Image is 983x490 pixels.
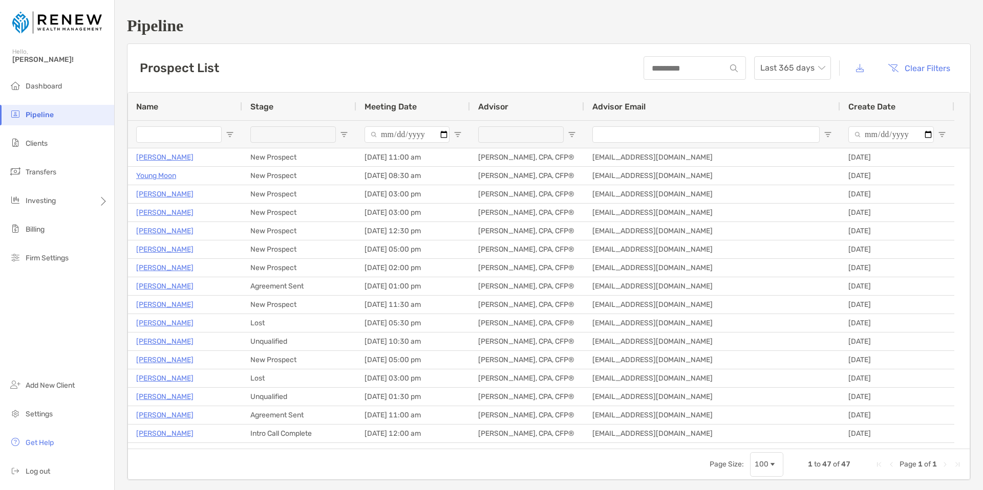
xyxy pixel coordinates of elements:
span: Meeting Date [365,102,417,112]
div: Lost [242,314,356,332]
span: 1 [918,460,923,469]
div: [EMAIL_ADDRESS][DOMAIN_NAME] [584,277,840,295]
div: [PERSON_NAME], CPA, CFP® [470,240,584,258]
p: [PERSON_NAME] [136,151,194,164]
div: [PERSON_NAME], CPA, CFP® [470,277,584,295]
div: [EMAIL_ADDRESS][DOMAIN_NAME] [584,351,840,369]
span: 47 [822,460,831,469]
div: [DATE] 05:30 pm [356,314,470,332]
div: [DATE] 06:00 pm [356,443,470,461]
div: [DATE] 11:00 am [356,406,470,424]
div: [DATE] [840,314,954,332]
div: [PERSON_NAME], CPA, CFP® [470,259,584,277]
div: [PERSON_NAME], CPA, CFP® [470,222,584,240]
div: [PERSON_NAME], CPA, CFP® [470,332,584,350]
div: [EMAIL_ADDRESS][DOMAIN_NAME] [584,425,840,442]
a: [PERSON_NAME] [136,427,194,440]
div: [PERSON_NAME], CPA, CFP® [470,351,584,369]
div: [DATE] 11:00 am [356,148,470,166]
button: Open Filter Menu [568,130,576,139]
div: [EMAIL_ADDRESS][DOMAIN_NAME] [584,167,840,185]
span: Dashboard [26,82,62,91]
div: New Prospect [242,259,356,277]
div: 100 [755,460,768,469]
a: [PERSON_NAME] [136,390,194,403]
span: 47 [841,460,850,469]
div: [PERSON_NAME], CPA, CFP® [470,388,584,406]
span: Last 365 days [760,57,825,79]
div: [PERSON_NAME], CPA, CFP® [470,406,584,424]
a: [PERSON_NAME] [136,317,194,329]
div: New Prospect [242,296,356,314]
div: New Prospect [242,167,356,185]
img: get-help icon [9,436,22,448]
a: [PERSON_NAME] [136,243,194,256]
div: [DATE] 03:00 pm [356,204,470,221]
a: [PERSON_NAME] [136,353,194,366]
div: New Prospect [242,148,356,166]
span: of [924,460,931,469]
span: Add New Client [26,381,75,390]
h3: Prospect List [140,61,219,75]
div: [DATE] [840,222,954,240]
input: Meeting Date Filter Input [365,126,450,143]
span: Advisor Email [592,102,646,112]
span: Name [136,102,158,112]
input: Name Filter Input [136,126,222,143]
div: [DATE] [840,296,954,314]
div: [EMAIL_ADDRESS][DOMAIN_NAME] [584,240,840,258]
div: [EMAIL_ADDRESS][DOMAIN_NAME] [584,388,840,406]
div: [PERSON_NAME], CPA, CFP® [470,167,584,185]
img: investing icon [9,194,22,206]
div: [DATE] [840,369,954,387]
div: [EMAIL_ADDRESS][DOMAIN_NAME] [584,369,840,387]
a: [PERSON_NAME] [136,206,194,219]
div: [PERSON_NAME], CPA, CFP® [470,443,584,461]
div: New Prospect [242,240,356,258]
a: [PERSON_NAME] [136,335,194,348]
div: [EMAIL_ADDRESS][DOMAIN_NAME] [584,204,840,221]
img: dashboard icon [9,79,22,92]
div: [EMAIL_ADDRESS][DOMAIN_NAME] [584,332,840,350]
div: Intro Call Complete [242,425,356,442]
a: [PERSON_NAME] [136,280,194,293]
div: Lost [242,443,356,461]
div: Next Page [941,460,949,469]
div: [EMAIL_ADDRESS][DOMAIN_NAME] [584,259,840,277]
div: New Prospect [242,351,356,369]
div: Lost [242,369,356,387]
img: add_new_client icon [9,378,22,391]
img: transfers icon [9,165,22,177]
span: [PERSON_NAME]! [12,55,108,64]
button: Open Filter Menu [454,130,462,139]
span: Log out [26,467,50,476]
div: [EMAIL_ADDRESS][DOMAIN_NAME] [584,406,840,424]
a: [PERSON_NAME] [136,261,194,274]
img: clients icon [9,137,22,149]
span: 1 [932,460,937,469]
div: [DATE] 03:00 pm [356,185,470,203]
div: [DATE] 05:00 pm [356,240,470,258]
div: [PERSON_NAME], CPA, CFP® [470,369,584,387]
a: [PERSON_NAME] [136,298,194,311]
button: Open Filter Menu [340,130,348,139]
div: Agreement Sent [242,406,356,424]
span: Page [900,460,916,469]
a: [PERSON_NAME] [136,372,194,385]
img: input icon [730,64,738,72]
div: [DATE] [840,240,954,258]
p: [PERSON_NAME] [136,188,194,201]
a: Young Moon [136,169,176,182]
div: New Prospect [242,185,356,203]
div: [DATE] 11:30 am [356,296,470,314]
div: [DATE] 01:30 pm [356,388,470,406]
div: [DATE] [840,351,954,369]
a: [PERSON_NAME] [136,225,194,237]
